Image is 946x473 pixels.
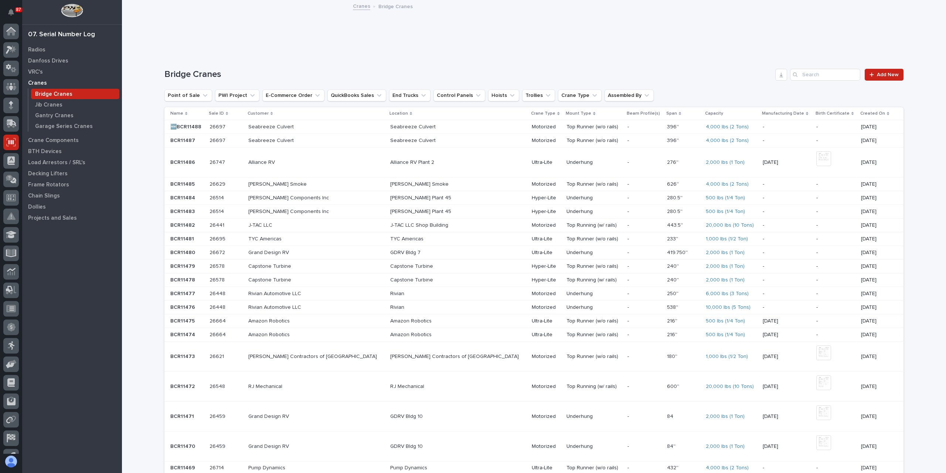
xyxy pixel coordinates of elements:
a: Frame Rotators [22,179,122,190]
p: Motorized [532,443,561,450]
p: 26629 [210,180,227,187]
p: Rivian [390,304,520,311]
p: Motorized [532,413,561,420]
a: Bridge Cranes [28,89,122,99]
p: Dollies [28,204,46,210]
p: 26714 [210,463,225,471]
p: [DATE] [861,413,892,420]
p: - [627,236,661,242]
p: Amazon Robotics [248,318,378,324]
p: BCR11474 [170,330,197,338]
tr: BCR11476BCR11476 2644826448 Rivian Automotive LLCRivianMotorizedUnderhung-538''538'' 10,000 lbs (... [164,301,904,314]
a: 4,000 lbs (2 Tons) [706,124,749,130]
p: 26664 [210,317,227,324]
p: Crane Components [28,137,79,144]
p: Chain Slings [28,193,60,199]
p: - [627,291,661,297]
p: [PERSON_NAME] Plant 45 [390,195,520,201]
a: Chain Slings [22,190,122,201]
p: Motorized [532,181,561,187]
p: - [816,304,855,311]
p: [DATE] [763,332,810,338]
p: VRC's [28,69,43,75]
p: Top Running (w/ rails) [566,384,621,390]
tr: BCR11480BCR11480 2667226672 Grand Design RVGDRV Bldg 7Ultra-LiteUnderhung-419.750''419.750'' 2,00... [164,246,904,260]
p: GDRV Bldg 10 [390,413,520,420]
p: - [627,304,661,311]
p: Load Arrestors / SRL's [28,159,85,166]
tr: BCR11486BCR11486 2674726747 Alliance RVAlliance RV Plant 2Ultra-LiteUnderhung-276''276'' 2,000 lb... [164,148,904,178]
p: BCR11476 [170,303,197,311]
p: [DATE] [861,443,892,450]
p: [DATE] [861,318,892,324]
p: RJ Mechanical [248,384,378,390]
p: - [816,222,855,229]
a: Dollies [22,201,122,212]
p: Seabreeze Culvert [248,124,378,130]
p: Danfoss Drives [28,58,68,64]
p: Seabreeze Culvert [390,138,520,144]
p: Underhung [566,250,621,256]
p: BCR11480 [170,248,197,256]
button: Trollies [522,89,555,101]
p: [DATE] [861,291,892,297]
p: - [763,209,810,215]
p: Pump Dynamics [390,465,520,471]
p: - [627,195,661,201]
p: BCR11481 [170,234,195,242]
p: [PERSON_NAME] Components Inc [248,195,378,201]
p: Bridge Cranes [378,2,413,10]
p: - [627,277,661,283]
tr: BCR11478BCR11478 2657826578 Capstone TurbineCapstone TurbineHyper-LiteTop Running (w/ rails)-240'... [164,273,904,287]
p: - [627,138,661,144]
p: - [816,332,855,338]
a: 1,000 lbs (1/2 Ton) [706,236,748,242]
p: 26448 [210,289,227,297]
p: Underhung [566,413,621,420]
a: Crane Components [22,135,122,146]
p: [PERSON_NAME] Plant 45 [390,209,520,215]
p: 26459 [210,442,227,450]
p: - [627,413,661,420]
button: End Trucks [389,89,431,101]
p: BCR11473 [170,352,196,360]
p: BCR11479 [170,262,197,270]
p: GDRV Bldg 10 [390,443,520,450]
p: [PERSON_NAME] Smoke [248,181,378,187]
p: 26621 [210,352,225,360]
a: 500 lbs (1/4 Ton) [706,332,745,338]
p: - [816,124,855,130]
p: - [763,124,810,130]
p: Projects and Sales [28,215,77,222]
p: BCR11475 [170,317,196,324]
p: BCR11470 [170,442,197,450]
p: Top Running (w/ rails) [566,277,621,283]
p: 26514 [210,207,225,215]
a: Garage Series Cranes [28,121,122,131]
p: - [763,181,810,187]
a: 6,000 lbs (3 Tons) [706,291,749,297]
p: 280.5'' [667,193,684,201]
p: 26548 [210,382,227,390]
p: - [627,443,661,450]
p: [PERSON_NAME] Components Inc [248,209,378,215]
a: 2,000 lbs (1 Ton) [706,159,745,166]
p: 180'' [667,352,679,360]
p: [DATE] [861,159,892,166]
p: [DATE] [861,332,892,338]
p: BCR11484 [170,193,197,201]
p: 26578 [210,262,226,270]
p: Frame Rotators [28,182,69,188]
tr: BCR11470BCR11470 2645926459 Grand Design RVGDRV Bldg 10MotorizedUnderhung-84''84'' 2,000 lbs (1 T... [164,431,904,461]
p: Motorized [532,354,561,360]
p: [DATE] [763,354,810,360]
tr: BCR11473BCR11473 2662126621 [PERSON_NAME] Contractors of [GEOGRAPHIC_DATA][PERSON_NAME] Contracto... [164,341,904,371]
tr: BCR11479BCR11479 2657826578 Capstone TurbineCapstone TurbineHyper-LiteTop Runner (w/o rails)-240'... [164,260,904,273]
p: - [627,159,661,166]
p: 26459 [210,412,227,420]
p: 26747 [210,158,227,166]
p: BCR11478 [170,276,197,283]
a: 10,000 lbs (5 Tons) [706,304,751,311]
p: Amazon Robotics [390,318,520,324]
p: 240'' [667,262,680,270]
